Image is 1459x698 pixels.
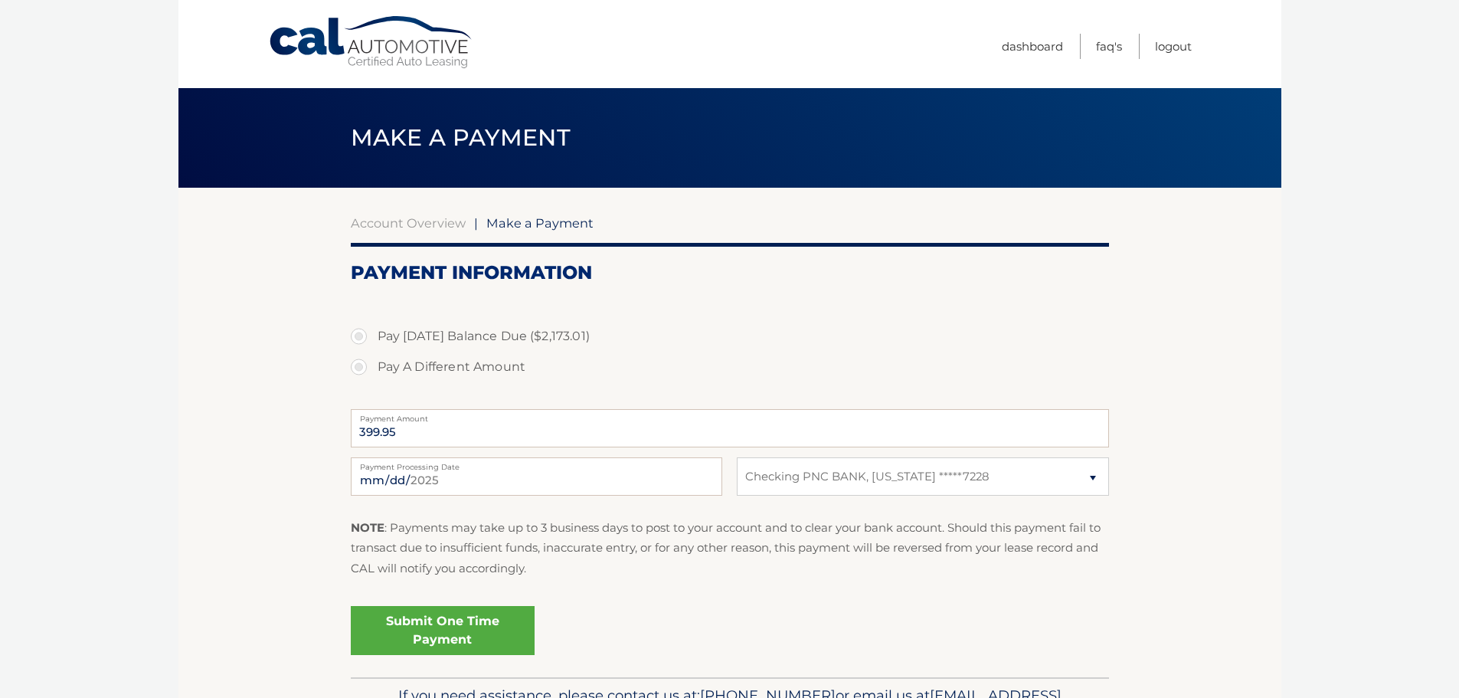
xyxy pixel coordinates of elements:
[351,321,1109,352] label: Pay [DATE] Balance Due ($2,173.01)
[351,215,466,231] a: Account Overview
[351,457,722,496] input: Payment Date
[351,409,1109,447] input: Payment Amount
[351,409,1109,421] label: Payment Amount
[351,520,384,535] strong: NOTE
[351,457,722,470] label: Payment Processing Date
[268,15,475,70] a: Cal Automotive
[351,261,1109,284] h2: Payment Information
[351,352,1109,382] label: Pay A Different Amount
[351,518,1109,578] p: : Payments may take up to 3 business days to post to your account and to clear your bank account....
[1002,34,1063,59] a: Dashboard
[351,123,571,152] span: Make a Payment
[1096,34,1122,59] a: FAQ's
[474,215,478,231] span: |
[486,215,594,231] span: Make a Payment
[351,606,535,655] a: Submit One Time Payment
[1155,34,1192,59] a: Logout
